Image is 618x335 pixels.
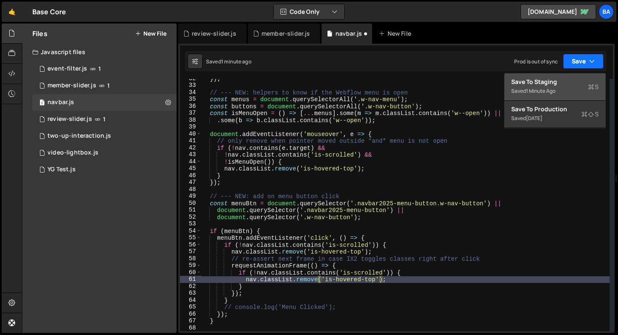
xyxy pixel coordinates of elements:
div: 61 [180,276,201,283]
span: 1 [107,82,110,89]
div: 1 minute ago [221,58,251,65]
div: event-filter.js [48,65,87,73]
div: 67 [180,317,201,325]
div: 15790/44133.js [32,77,177,94]
div: 66 [180,311,201,318]
span: 1 [98,65,101,72]
a: [DOMAIN_NAME] [520,4,596,19]
div: 39 [180,123,201,131]
div: 46 [180,172,201,179]
div: 57 [180,248,201,255]
span: 1 [40,100,45,107]
div: review-slider.js [192,29,236,38]
div: 40 [180,131,201,138]
button: Save [563,54,604,69]
div: 44 [180,158,201,165]
div: member-slider.js [48,82,96,89]
div: 63 [180,290,201,297]
div: navbar.js [335,29,362,38]
div: 68 [180,325,201,332]
div: 51 [180,207,201,214]
a: 🤙 [2,2,22,22]
div: New File [379,29,414,38]
div: 64 [180,297,201,304]
button: Save to StagingS Saved1 minute ago [504,73,605,101]
div: 52 [180,214,201,221]
div: 47 [180,179,201,186]
span: S [588,83,599,91]
div: 56 [180,241,201,249]
div: 55 [180,234,201,241]
div: Saved [511,86,599,96]
div: 45 [180,165,201,172]
div: 1 minute ago [526,87,555,94]
button: Code Only [274,4,344,19]
div: Saved [206,58,251,65]
div: 54 [180,228,201,235]
div: 15790/44982.js [32,94,177,111]
div: 43 [180,151,201,158]
span: 1 [103,116,106,123]
div: 48 [180,186,201,193]
div: YG Test.js [48,166,76,173]
div: 50 [180,200,201,207]
a: Ba [599,4,614,19]
div: 38 [180,117,201,124]
div: video-lightbox.js [48,149,98,157]
div: Save to Production [511,105,599,113]
div: 15790/44138.js [32,111,177,128]
div: 36 [180,103,201,110]
div: 15790/44778.js [32,144,177,161]
div: 65 [180,304,201,311]
h2: Files [32,29,48,38]
div: 58 [180,255,201,262]
button: New File [135,30,166,37]
div: 53 [180,220,201,228]
div: 41 [180,137,201,144]
div: 15790/44770.js [32,128,177,144]
div: navbar.js [48,99,74,106]
div: 62 [180,283,201,290]
div: two-up-interaction.js [48,132,111,140]
div: 37 [180,110,201,117]
button: Save to ProductionS Saved[DATE] [504,101,605,128]
div: 49 [180,193,201,200]
div: 33 [180,82,201,89]
div: Prod is out of sync [514,58,558,65]
div: member-slider.js [261,29,310,38]
div: 60 [180,269,201,276]
div: review-slider.js [48,115,92,123]
div: [DATE] [526,115,542,122]
div: 15790/42338.js [32,161,177,178]
div: Save to Staging [511,78,599,86]
div: Base Core [32,7,66,17]
div: Javascript files [22,44,177,60]
div: 35 [180,96,201,103]
div: 15790/44139.js [32,60,177,77]
div: Saved [511,113,599,123]
div: 59 [180,262,201,269]
span: S [581,110,599,118]
div: 42 [180,144,201,152]
div: 34 [180,89,201,96]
